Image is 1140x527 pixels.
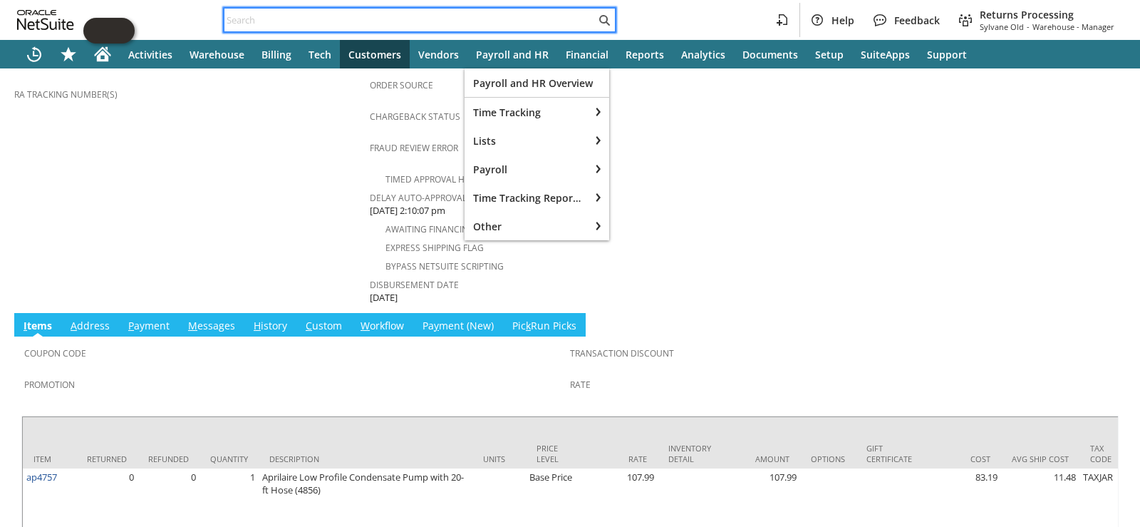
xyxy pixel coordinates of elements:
a: Items [20,319,56,334]
span: Analytics [681,48,725,61]
a: Payroll and HR [467,40,557,68]
svg: Search [596,11,613,29]
a: Tech [300,40,340,68]
a: Transaction Discount [570,347,674,359]
div: Refunded [148,454,189,464]
input: Search [224,11,596,29]
a: Timed Approval Hold [385,173,482,185]
div: Units [483,454,515,464]
span: Returns Processing [980,8,1114,21]
a: Payroll and HR Overview [465,68,609,97]
a: Coupon Code [24,347,86,359]
a: Billing [253,40,300,68]
span: Support [927,48,967,61]
span: - [1027,21,1030,32]
span: Help [831,14,854,27]
a: Payment [125,319,173,334]
a: Warehouse [181,40,253,68]
svg: Home [94,46,111,63]
a: Awaiting Financing Application [385,223,530,235]
div: Shortcuts [51,40,85,68]
a: Address [67,319,113,334]
div: Rate [590,454,647,464]
a: Activities [120,40,181,68]
div: Tax Code [1090,443,1122,464]
span: Time Tracking Reports [473,191,581,205]
div: Options [811,454,845,464]
span: Financial [566,48,608,61]
span: Time Tracking [473,106,581,119]
span: Payroll [473,163,581,176]
div: Other [465,212,589,240]
a: Customers [340,40,410,68]
a: PickRun Picks [509,319,580,334]
span: Oracle Guided Learning Widget. To move around, please hold and drag [109,18,135,44]
a: History [250,319,291,334]
iframe: Click here to launch Oracle Guided Learning Help Panel [83,18,135,44]
span: Feedback [894,14,940,27]
div: Item [33,454,66,464]
span: [DATE] 2:10:07 pm [370,204,445,218]
span: k [526,319,531,332]
span: Other [473,220,581,233]
a: Fraud Review Error [370,142,458,154]
a: SuiteApps [852,40,918,68]
span: Customers [348,48,401,61]
a: Chargeback Status [370,111,460,123]
a: Financial [557,40,617,68]
span: A [71,319,77,332]
a: Disbursement Date [370,279,459,291]
span: Tech [309,48,331,61]
div: Time Tracking [465,98,589,126]
a: Rate [570,379,591,391]
div: Time Tracking Reports [465,183,589,212]
div: Description [269,454,462,464]
a: Support [918,40,975,68]
span: C [306,319,312,332]
div: Inventory Detail [668,443,711,464]
span: Warehouse [190,48,244,61]
a: Custom [302,319,346,334]
a: Home [85,40,120,68]
span: W [361,319,370,332]
a: RA Tracking Number(s) [14,88,118,101]
a: Recent Records [17,40,51,68]
svg: Recent Records [26,46,43,63]
svg: logo [17,10,74,30]
span: Lists [473,134,581,148]
div: Avg Ship Cost [1012,454,1069,464]
div: Gift Certificate [866,443,912,464]
a: Messages [185,319,239,334]
span: Documents [742,48,798,61]
div: Lists [465,126,589,155]
a: ap4757 [26,471,57,483]
a: Promotion [24,379,75,391]
a: Express Shipping Flag [385,242,484,254]
span: P [128,319,134,332]
a: Documents [734,40,807,68]
div: Returned [87,454,127,464]
span: Setup [815,48,844,61]
a: Unrolled view on [1100,316,1117,333]
a: Analytics [673,40,734,68]
span: Sylvane Old [980,21,1024,32]
a: Order Source [370,79,433,91]
span: Reports [626,48,664,61]
svg: Shortcuts [60,46,77,63]
span: Activities [128,48,172,61]
a: Payment (New) [419,319,497,334]
span: Payroll and HR Overview [473,76,601,90]
div: Payroll [465,155,589,183]
a: Setup [807,40,852,68]
span: Payroll and HR [476,48,549,61]
div: Cost [933,454,990,464]
div: Price Level [537,443,569,464]
span: [DATE] [370,291,398,305]
span: M [188,319,197,332]
span: Warehouse - Manager [1032,21,1114,32]
span: H [254,319,261,332]
span: SuiteApps [861,48,910,61]
div: Quantity [210,454,248,464]
a: Bypass NetSuite Scripting [385,260,504,272]
a: Workflow [357,319,408,334]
